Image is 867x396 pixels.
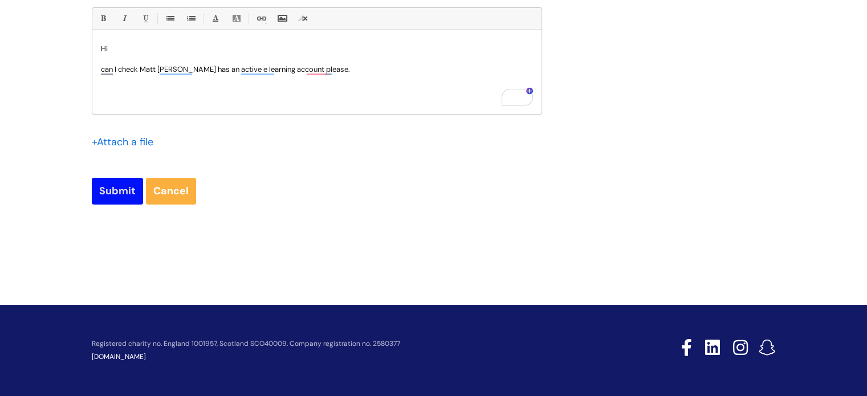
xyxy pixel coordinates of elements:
[275,11,289,26] a: Insert Image...
[92,133,160,151] div: Attach a file
[92,178,143,204] input: Submit
[101,64,533,75] p: can I check M att [PERSON_NAME] has an active e learning account please.
[229,11,243,26] a: Back Color
[96,11,110,26] a: Bold (Ctrl-B)
[117,11,131,26] a: Italic (Ctrl-I)
[296,11,310,26] a: Remove formatting (Ctrl-\)
[92,352,146,361] a: [DOMAIN_NAME]
[208,11,222,26] a: Font Color
[146,178,196,204] a: Cancel
[184,11,198,26] a: 1. Ordered List (Ctrl-Shift-8)
[101,44,533,54] p: Hi
[92,35,542,114] div: To enrich screen reader interactions, please activate Accessibility in Grammarly extension settings
[254,11,268,26] a: Link
[92,340,600,348] p: Registered charity no. England 1001957, Scotland SCO40009. Company registration no. 2580377
[162,11,177,26] a: • Unordered List (Ctrl-Shift-7)
[138,11,152,26] a: Underline(Ctrl-U)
